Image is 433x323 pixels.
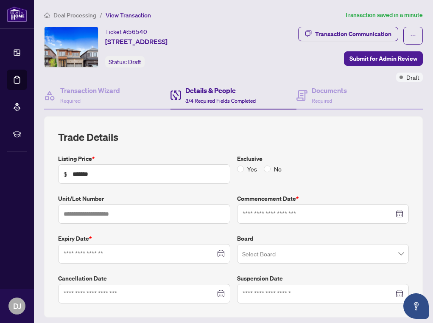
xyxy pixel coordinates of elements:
span: home [44,12,50,18]
label: Listing Price [58,154,230,163]
span: Yes [244,164,260,174]
h4: Documents [312,85,347,95]
h4: Transaction Wizard [60,85,120,95]
span: [STREET_ADDRESS] [105,37,168,47]
h4: Details & People [185,85,256,95]
span: 56540 [128,28,147,36]
span: Draft [128,58,141,66]
label: Commencement Date [237,194,409,203]
div: Transaction Communication [315,27,391,41]
li: / [100,10,102,20]
h2: Trade Details [58,130,409,144]
span: Deal Processing [53,11,96,19]
label: Cancellation Date [58,274,230,283]
article: Transaction saved in a minute [345,10,423,20]
span: ellipsis [410,33,416,39]
span: DJ [13,300,21,312]
span: Required [312,98,332,104]
div: Ticket #: [105,27,147,37]
label: Unit/Lot Number [58,194,230,203]
span: Submit for Admin Review [349,52,417,65]
span: $ [64,169,67,179]
span: Required [60,98,81,104]
div: Status: [105,56,145,67]
button: Submit for Admin Review [344,51,423,66]
img: IMG-S12443101_1.jpg [45,27,98,67]
label: Exclusive [237,154,409,163]
span: No [271,164,285,174]
button: Transaction Communication [298,27,398,41]
span: 3/4 Required Fields Completed [185,98,256,104]
span: Draft [406,73,419,82]
button: Open asap [403,293,429,319]
label: Expiry Date [58,234,230,243]
label: Board [237,234,409,243]
label: Suspension Date [237,274,409,283]
img: logo [7,6,27,22]
span: View Transaction [106,11,151,19]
